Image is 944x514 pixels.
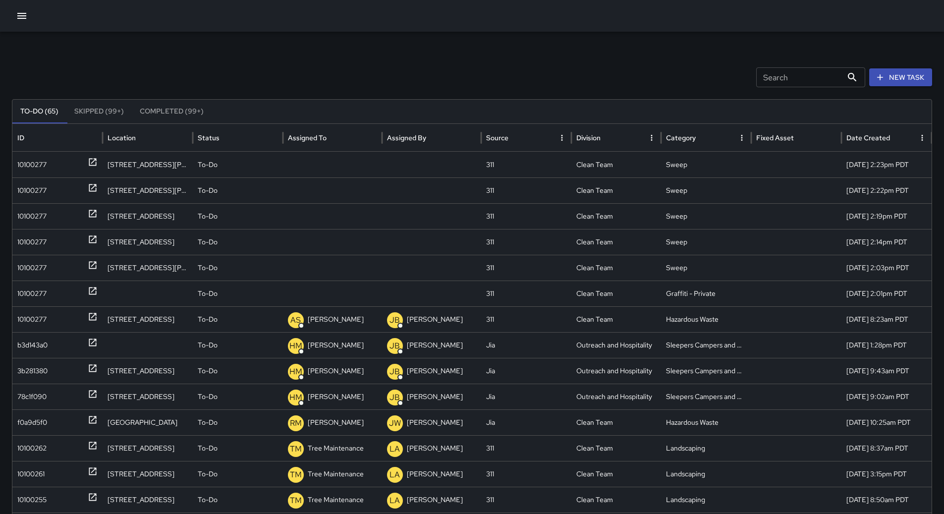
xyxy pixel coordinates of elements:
[389,495,400,507] p: LA
[308,461,364,487] p: Tree Maintenance
[841,332,932,358] div: 10/10/2025, 1:28pm PDT
[645,131,659,145] button: Division column menu
[198,307,218,332] p: To-Do
[198,487,218,513] p: To-Do
[389,314,400,326] p: JB
[103,177,193,203] div: 501 Van Ness Avenue
[389,443,400,455] p: LA
[103,384,193,409] div: 1586 Market Street
[571,332,662,358] div: Outreach and Hospitality
[407,333,463,358] p: [PERSON_NAME]
[841,409,932,435] div: 10/9/2025, 10:25am PDT
[308,487,364,513] p: Tree Maintenance
[481,255,571,281] div: 311
[661,358,751,384] div: Sleepers Campers and Loiterers
[571,461,662,487] div: Clean Team
[407,436,463,461] p: [PERSON_NAME]
[841,177,932,203] div: 10/12/2025, 2:22pm PDT
[481,152,571,177] div: 311
[17,204,47,229] div: 10100277
[103,306,193,332] div: 34 Page Street
[17,461,45,487] div: 10100261
[17,384,47,409] div: 78c1f090
[481,384,571,409] div: Jia
[571,306,662,332] div: Clean Team
[661,229,751,255] div: Sweep
[481,281,571,306] div: 311
[407,410,463,435] p: [PERSON_NAME]
[198,281,218,306] p: To-Do
[481,358,571,384] div: Jia
[289,366,302,378] p: HM
[290,469,302,481] p: TM
[308,307,364,332] p: [PERSON_NAME]
[308,333,364,358] p: [PERSON_NAME]
[103,358,193,384] div: 1525 Market Street
[571,177,662,203] div: Clean Team
[17,281,47,306] div: 10100277
[103,487,193,513] div: 38 Rose Street
[571,409,662,435] div: Clean Team
[661,332,751,358] div: Sleepers Campers and Loiterers
[841,487,932,513] div: 9/5/2025, 8:50am PDT
[290,443,302,455] p: TM
[576,133,601,142] div: Division
[841,152,932,177] div: 10/12/2025, 2:23pm PDT
[661,384,751,409] div: Sleepers Campers and Loiterers
[841,229,932,255] div: 10/12/2025, 2:14pm PDT
[289,392,302,403] p: HM
[289,340,302,352] p: HM
[103,461,193,487] div: 98 Franklin Street
[869,68,932,87] button: New Task
[407,487,463,513] p: [PERSON_NAME]
[198,461,218,487] p: To-Do
[841,461,932,487] div: 9/15/2025, 3:15pm PDT
[103,229,193,255] div: 167 Fell Street
[841,281,932,306] div: 10/12/2025, 2:01pm PDT
[17,152,47,177] div: 10100277
[481,461,571,487] div: 311
[198,133,220,142] div: Status
[308,410,364,435] p: [PERSON_NAME]
[17,358,48,384] div: 3b281380
[481,203,571,229] div: 311
[481,177,571,203] div: 311
[17,410,47,435] div: f0a9d5f0
[841,203,932,229] div: 10/12/2025, 2:19pm PDT
[661,306,751,332] div: Hazardous Waste
[481,409,571,435] div: Jia
[290,314,301,326] p: AS
[288,133,327,142] div: Assigned To
[661,203,751,229] div: Sweep
[571,435,662,461] div: Clean Team
[661,409,751,435] div: Hazardous Waste
[481,487,571,513] div: 311
[661,152,751,177] div: Sweep
[198,384,218,409] p: To-Do
[17,487,47,513] div: 10100255
[12,100,66,123] button: To-Do (65)
[407,461,463,487] p: [PERSON_NAME]
[486,133,508,142] div: Source
[481,332,571,358] div: Jia
[571,152,662,177] div: Clean Team
[389,366,400,378] p: JB
[108,133,136,142] div: Location
[841,255,932,281] div: 10/12/2025, 2:03pm PDT
[661,281,751,306] div: Graffiti - Private
[481,229,571,255] div: 311
[407,358,463,384] p: [PERSON_NAME]
[661,435,751,461] div: Landscaping
[661,177,751,203] div: Sweep
[17,436,47,461] div: 10100262
[666,133,696,142] div: Category
[198,152,218,177] p: To-Do
[103,435,193,461] div: 18 10th Street
[571,203,662,229] div: Clean Team
[17,229,47,255] div: 10100277
[481,306,571,332] div: 311
[915,131,929,145] button: Date Created column menu
[735,131,749,145] button: Category column menu
[17,333,48,358] div: b3d143a0
[103,255,193,281] div: 530 Mcallister Street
